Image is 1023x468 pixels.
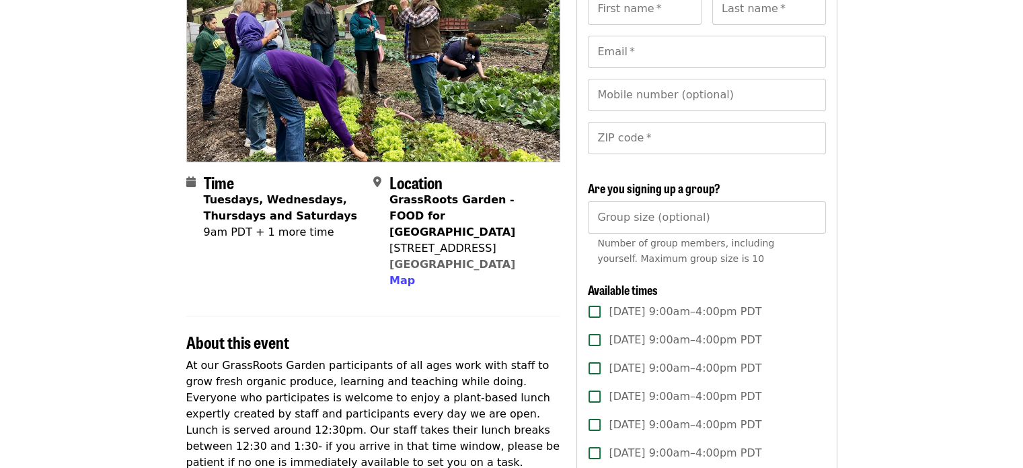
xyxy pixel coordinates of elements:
i: map-marker-alt icon [373,176,381,189]
span: [DATE] 9:00am–4:00pm PDT [609,304,761,320]
i: calendar icon [186,176,196,189]
span: Available times [588,281,658,298]
span: Time [204,170,234,194]
strong: GrassRoots Garden - FOOD for [GEOGRAPHIC_DATA] [389,193,515,238]
input: [object Object] [588,201,825,234]
a: [GEOGRAPHIC_DATA] [389,258,515,271]
span: [DATE] 9:00am–4:00pm PDT [609,332,761,348]
span: Location [389,170,443,194]
button: Map [389,273,415,289]
input: Mobile number (optional) [588,79,825,111]
span: About this event [186,330,289,354]
span: [DATE] 9:00am–4:00pm PDT [609,389,761,405]
strong: Tuesdays, Wednesdays, Thursdays and Saturdays [204,193,358,222]
span: Map [389,274,415,287]
span: [DATE] 9:00am–4:00pm PDT [609,417,761,433]
div: 9am PDT + 1 more time [204,224,363,240]
span: Are you signing up a group? [588,179,720,197]
input: Email [588,36,825,68]
span: [DATE] 9:00am–4:00pm PDT [609,360,761,376]
input: ZIP code [588,122,825,154]
div: [STREET_ADDRESS] [389,240,550,257]
span: Number of group members, including yourself. Maximum group size is 10 [597,238,774,264]
span: [DATE] 9:00am–4:00pm PDT [609,445,761,461]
